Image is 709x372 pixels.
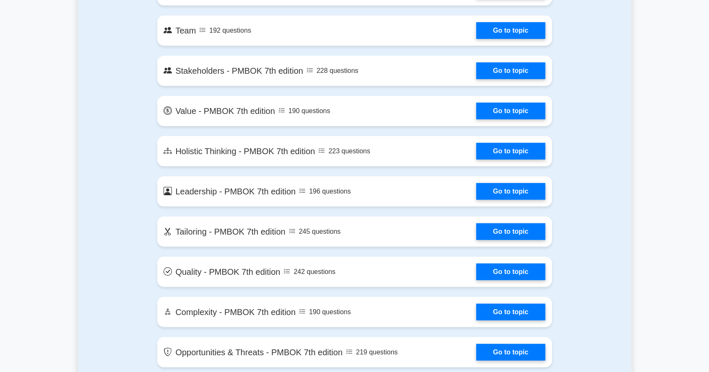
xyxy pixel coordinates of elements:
[476,103,545,119] a: Go to topic
[476,223,545,240] a: Go to topic
[476,304,545,320] a: Go to topic
[476,143,545,160] a: Go to topic
[476,62,545,79] a: Go to topic
[476,263,545,280] a: Go to topic
[476,22,545,39] a: Go to topic
[476,344,545,361] a: Go to topic
[476,183,545,200] a: Go to topic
